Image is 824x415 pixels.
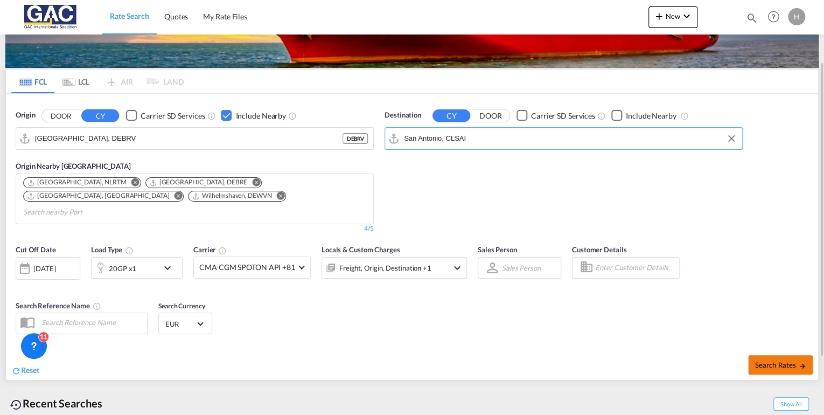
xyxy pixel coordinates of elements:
button: DOOR [42,109,80,122]
md-checkbox: Checkbox No Ink [611,110,676,121]
span: Search Currency [158,302,205,310]
md-icon: The selected Trucker/Carrierwill be displayed in the rate results If the rates are from another f... [218,246,227,255]
md-icon: icon-information-outline [125,246,134,255]
div: Bremen, DEBRE [149,178,248,187]
button: Remove [269,191,285,202]
span: Search Rates [755,361,806,369]
div: Press delete to remove this chip. [27,191,171,200]
button: Remove [124,178,141,189]
div: Freight Origin Destination Factory Stuffingicon-chevron-down [322,257,467,279]
div: Wilhelmshaven, DEWVN [192,191,271,200]
div: DEBRV [343,133,368,144]
md-select: Sales Person [501,260,542,275]
div: Include Nearby [235,110,286,121]
md-input-container: Bremerhaven, DEBRV [16,128,373,149]
span: Quotes [164,12,188,21]
div: Carrier SD Services [141,110,205,121]
div: H [788,8,805,25]
md-icon: icon-chevron-down [451,261,464,274]
md-icon: Unchecked: Ignores neighbouring ports when fetching rates.Checked : Includes neighbouring ports w... [680,112,688,120]
span: Destination [385,110,421,121]
input: Search Reference Name [36,314,147,330]
div: Include Nearby [626,110,676,121]
div: [DATE] [33,264,55,273]
button: Remove [167,191,183,202]
button: CY [81,109,119,122]
input: Search by Port [35,130,343,147]
div: [DATE] [16,257,80,280]
span: New [653,12,693,20]
md-icon: icon-backup-restore [10,398,23,411]
button: CY [432,109,470,122]
div: Press delete to remove this chip. [149,178,250,187]
span: Origin [16,110,35,121]
md-checkbox: Checkbox No Ink [126,110,205,121]
md-icon: icon-plus 400-fg [653,10,666,23]
span: Cut Off Date [16,245,56,254]
input: Search nearby Port [23,204,125,221]
div: Press delete to remove this chip. [27,178,129,187]
div: Rotterdam, NLRTM [27,178,127,187]
div: Carrier SD Services [531,110,595,121]
span: Rate Search [110,11,149,20]
md-tab-item: LCL [54,70,97,93]
div: Freight Origin Destination Factory Stuffing [339,260,431,275]
span: Sales Person [478,245,517,254]
button: Clear Input [723,130,739,147]
md-icon: icon-chevron-down [680,10,693,23]
md-select: Select Currency: € EUREuro [164,316,206,331]
span: My Rate Files [203,12,247,21]
span: Customer Details [572,245,626,254]
md-icon: icon-magnify [746,12,758,24]
md-icon: Your search will be saved by the below given name [93,302,101,310]
md-checkbox: Checkbox No Ink [221,110,286,121]
md-icon: Unchecked: Ignores neighbouring ports when fetching rates.Checked : Includes neighbouring ports w... [288,112,297,120]
div: Help [764,8,788,27]
button: DOOR [472,109,509,122]
span: EUR [165,319,195,329]
div: 4/5 [364,224,374,233]
div: Press delete to remove this chip. [192,191,274,200]
md-pagination-wrapper: Use the left and right arrow keys to navigate between tabs [11,70,184,93]
button: Search Ratesicon-arrow-right [748,355,813,375]
div: 20GP x1 [109,261,136,276]
input: Enter Customer Details [595,260,676,276]
span: Show All [773,397,809,411]
span: Origin Nearby [GEOGRAPHIC_DATA] [16,162,131,170]
span: CMA CGM SPOTON API +81 [199,262,295,273]
md-chips-wrap: Chips container. Use arrow keys to select chips. [22,174,368,221]
md-icon: icon-chevron-down [161,261,179,274]
button: Remove [245,178,261,189]
button: icon-plus 400-fgNewicon-chevron-down [648,6,697,28]
md-datepicker: Select [16,278,24,293]
div: Hamburg, DEHAM [27,191,169,200]
md-checkbox: Checkbox No Ink [516,110,595,121]
div: Origin DOOR CY Checkbox No InkUnchecked: Search for CY (Container Yard) services for all selected... [6,94,818,381]
span: Help [764,8,783,26]
md-icon: Unchecked: Search for CY (Container Yard) services for all selected carriers.Checked : Search for... [597,112,606,120]
md-icon: icon-refresh [11,366,21,376]
span: Search Reference Name [16,301,101,310]
span: Locals & Custom Charges [322,245,400,254]
span: Reset [21,365,39,375]
span: Load Type [91,245,134,254]
div: icon-magnify [746,12,758,28]
input: Search by Port [404,130,737,147]
md-tab-item: FCL [11,70,54,93]
span: Carrier [193,245,227,254]
div: icon-refreshReset [11,365,39,377]
md-input-container: San Antonio, CLSAI [385,128,742,149]
div: 20GP x1icon-chevron-down [91,257,183,279]
md-icon: Unchecked: Search for CY (Container Yard) services for all selected carriers.Checked : Search for... [207,112,215,120]
md-icon: icon-arrow-right [799,362,806,370]
img: 9f305d00dc7b11eeb4548362177db9c3.png [16,5,89,29]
